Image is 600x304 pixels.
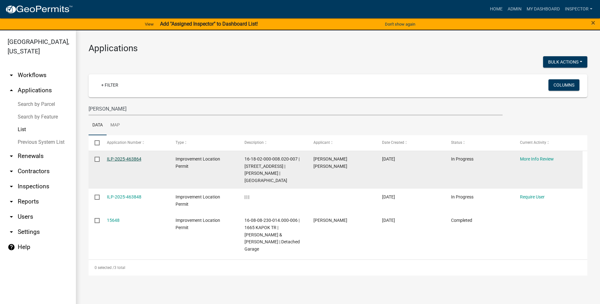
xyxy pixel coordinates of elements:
[96,79,123,91] a: + Filter
[244,156,300,183] span: 16-18-02-000-008.020-007 | 11894 S STATE ROAD 3 | Edward B Freeman | Pole Barn
[382,194,395,199] span: 08/14/2025
[520,140,546,145] span: Current Activity
[520,194,545,199] a: Require User
[313,218,347,223] span: Debbie Martin
[451,140,462,145] span: Status
[176,156,220,169] span: Improvement Location Permit
[487,3,505,15] a: Home
[170,135,238,150] datatable-header-cell: Type
[514,135,583,150] datatable-header-cell: Current Activity
[520,156,554,161] a: More Info Review
[382,19,418,29] button: Don't show again
[562,3,595,15] a: Inspector
[107,156,141,161] a: ILP-2025-463864
[89,135,101,150] datatable-header-cell: Select
[244,218,300,252] span: 16-08-08-230-014.000-006 | 1665 KAPOK TR | Scott & Janet Freeman | Detached Garage
[101,135,170,150] datatable-header-cell: Application Number
[313,156,347,169] span: Edward Brian Freeman
[160,21,258,27] strong: Add "Assigned Inspector" to Dashboard List!
[8,183,15,190] i: arrow_drop_down
[524,3,562,15] a: My Dashboard
[591,18,595,27] span: ×
[142,19,156,29] a: View
[8,71,15,79] i: arrow_drop_down
[89,260,587,276] div: 3 total
[8,198,15,205] i: arrow_drop_down
[382,140,404,145] span: Date Created
[89,102,503,115] input: Search for applications
[8,213,15,221] i: arrow_drop_down
[176,218,220,230] span: Improvement Location Permit
[89,115,107,136] a: Data
[382,156,395,161] span: 08/14/2025
[95,265,114,270] span: 0 selected /
[451,218,472,223] span: Completed
[8,243,15,251] i: help
[176,194,220,207] span: Improvement Location Permit
[8,152,15,160] i: arrow_drop_down
[451,156,473,161] span: In Progress
[107,115,124,136] a: Map
[445,135,514,150] datatable-header-cell: Status
[107,218,120,223] a: 15648
[244,194,249,199] span: | | |
[238,135,307,150] datatable-header-cell: Description
[107,140,141,145] span: Application Number
[382,218,395,223] span: 04/12/2023
[89,43,587,54] h3: Applications
[107,194,141,199] a: ILP-2025-463848
[591,19,595,27] button: Close
[244,140,264,145] span: Description
[376,135,445,150] datatable-header-cell: Date Created
[307,135,376,150] datatable-header-cell: Applicant
[176,140,184,145] span: Type
[8,167,15,175] i: arrow_drop_down
[313,140,330,145] span: Applicant
[451,194,473,199] span: In Progress
[505,3,524,15] a: Admin
[543,56,587,68] button: Bulk Actions
[548,79,579,91] button: Columns
[8,87,15,94] i: arrow_drop_up
[8,228,15,236] i: arrow_drop_down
